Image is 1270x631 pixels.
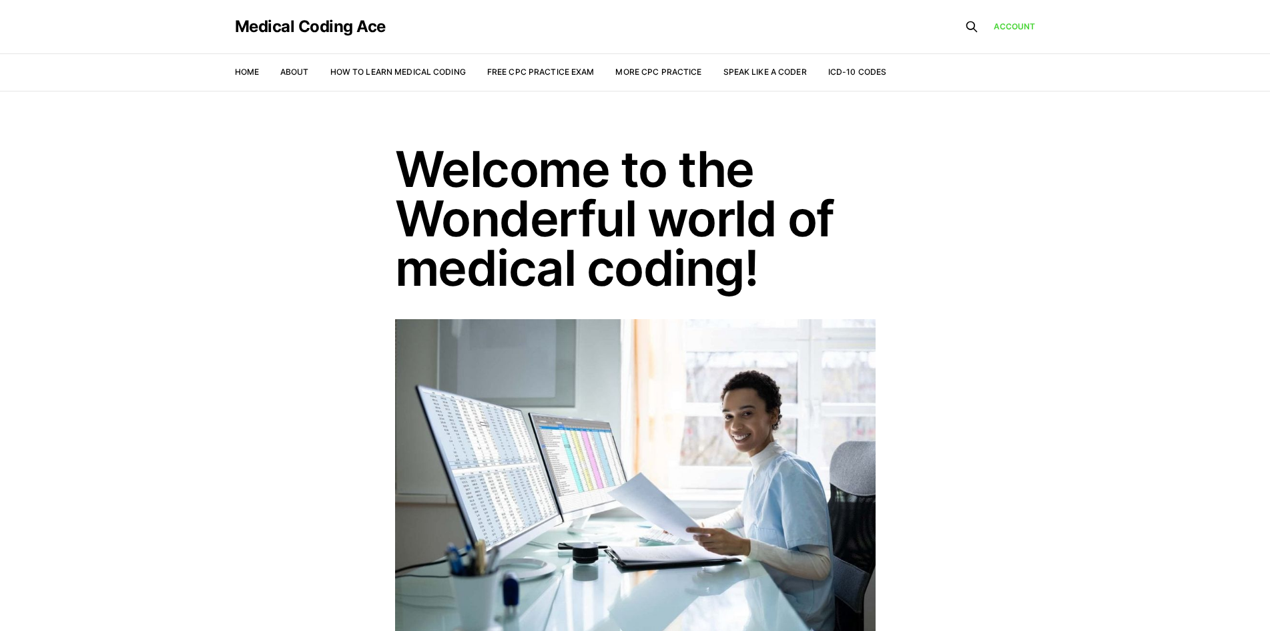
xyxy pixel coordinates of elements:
a: ICD-10 Codes [828,67,886,77]
h1: Welcome to the Wonderful world of medical coding! [395,144,876,292]
a: Speak Like a Coder [723,67,807,77]
a: Home [235,67,259,77]
a: Account [994,20,1036,33]
a: Medical Coding Ace [235,19,386,35]
a: More CPC Practice [615,67,701,77]
a: Free CPC Practice Exam [487,67,595,77]
a: How to Learn Medical Coding [330,67,466,77]
a: About [280,67,309,77]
